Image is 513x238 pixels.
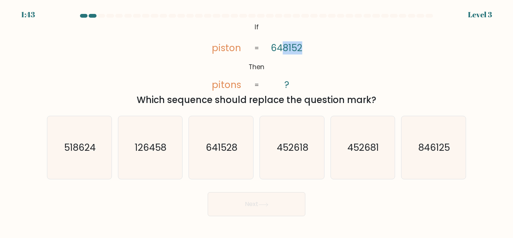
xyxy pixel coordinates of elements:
[212,78,241,91] tspan: pitons
[284,79,289,92] tspan: ?
[418,141,450,154] text: 846125
[51,93,462,107] div: Which sequence should replace the question mark?
[277,141,308,154] text: 452618
[21,9,35,20] div: 1:43
[208,192,305,216] button: Next
[249,62,265,71] tspan: Then
[255,23,259,32] tspan: If
[254,44,259,53] tspan: =
[271,41,302,55] tspan: 648152
[64,141,96,154] text: 518624
[199,21,314,92] svg: @import url('[URL][DOMAIN_NAME]);
[206,141,237,154] text: 641528
[212,41,241,55] tspan: piston
[348,141,379,154] text: 452681
[254,80,259,89] tspan: =
[468,9,492,20] div: Level 3
[135,141,167,154] text: 126458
